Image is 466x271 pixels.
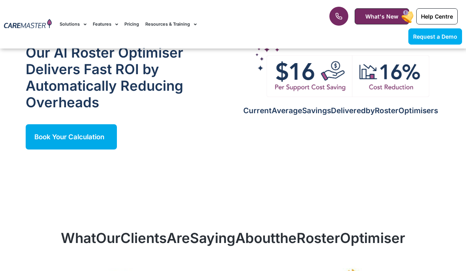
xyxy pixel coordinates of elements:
[355,8,409,24] a: What's New
[366,106,375,115] span: by
[190,230,235,246] span: Saying
[145,11,197,37] a: Resources & Training
[243,106,272,115] span: Current
[235,230,275,246] span: About
[302,106,331,115] span: Savings
[413,33,457,40] span: Request a Demo
[26,124,117,150] a: Book Your Calculation
[275,230,297,246] span: the
[375,106,398,115] span: Roster
[272,106,302,115] span: Average
[120,230,167,246] span: Clients
[93,11,118,37] a: Features
[331,106,366,115] span: Delivered
[124,11,139,37] a: Pricing
[398,106,438,115] span: Optimisers
[60,11,297,37] nav: Menu
[416,8,458,24] a: Help Centre
[34,133,104,141] span: Book Your Calculation
[340,230,405,246] span: Optimiser
[4,19,52,30] img: CareMaster Logo
[365,13,398,20] span: What's New
[297,230,340,246] span: Roster
[96,230,120,246] span: Our
[26,44,214,110] h2: Our AI Roster Optimiser Delivers Fast ROI by Automatically Reducing Overheads
[60,11,86,37] a: Solutions
[167,230,190,246] span: Are
[61,230,96,246] span: What
[408,28,462,45] a: Request a Demo
[421,13,453,20] span: Help Centre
